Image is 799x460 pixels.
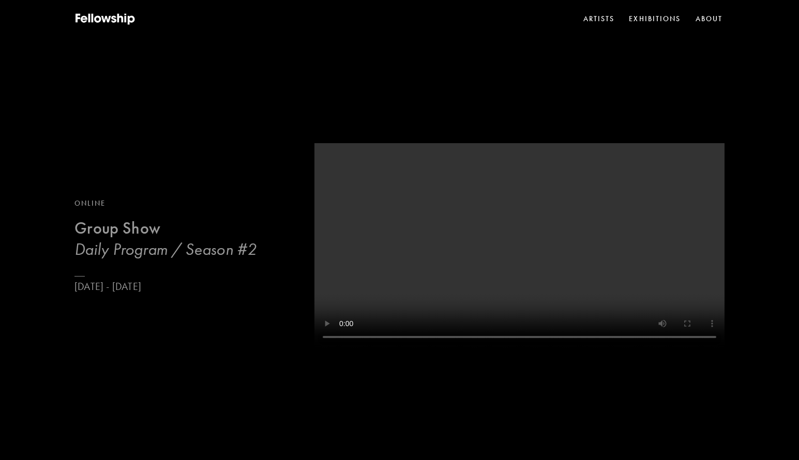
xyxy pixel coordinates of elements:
[74,239,257,259] h3: Daily Program / Season #2
[74,218,160,238] b: Group Show
[694,11,725,27] a: About
[627,11,683,27] a: Exhibitions
[74,198,257,209] div: Online
[74,198,257,293] a: OnlineGroup ShowDaily Program / Season #2[DATE] - [DATE]
[581,11,617,27] a: Artists
[74,280,257,293] p: [DATE] - [DATE]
